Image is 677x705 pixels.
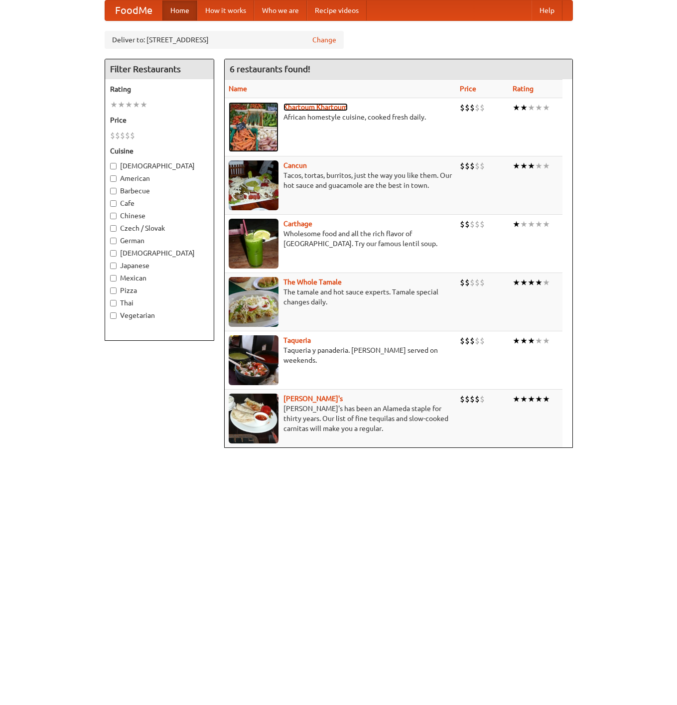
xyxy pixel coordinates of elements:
[513,85,534,93] a: Rating
[229,85,247,93] a: Name
[229,219,278,269] img: carthage.jpg
[110,310,209,320] label: Vegetarian
[528,102,535,113] li: ★
[480,160,485,171] li: $
[229,287,452,307] p: The tamale and hot sauce experts. Tamale special changes daily.
[470,102,475,113] li: $
[110,173,209,183] label: American
[110,285,209,295] label: Pizza
[513,160,520,171] li: ★
[283,278,342,286] a: The Whole Tamale
[528,277,535,288] li: ★
[120,130,125,141] li: $
[542,335,550,346] li: ★
[110,130,115,141] li: $
[470,160,475,171] li: $
[229,229,452,249] p: Wholesome food and all the rich flavor of [GEOGRAPHIC_DATA]. Try our famous lentil soup.
[470,219,475,230] li: $
[115,130,120,141] li: $
[528,219,535,230] li: ★
[110,186,209,196] label: Barbecue
[110,287,117,294] input: Pizza
[542,277,550,288] li: ★
[535,160,542,171] li: ★
[283,161,307,169] a: Cancun
[110,163,117,169] input: [DEMOGRAPHIC_DATA]
[283,336,311,344] a: Taqueria
[475,219,480,230] li: $
[110,250,117,257] input: [DEMOGRAPHIC_DATA]
[133,99,140,110] li: ★
[470,394,475,405] li: $
[229,277,278,327] img: wholetamale.jpg
[110,198,209,208] label: Cafe
[230,64,310,74] ng-pluralize: 6 restaurants found!
[110,188,117,194] input: Barbecue
[520,102,528,113] li: ★
[535,219,542,230] li: ★
[513,277,520,288] li: ★
[480,335,485,346] li: $
[110,211,209,221] label: Chinese
[110,248,209,258] label: [DEMOGRAPHIC_DATA]
[110,84,209,94] h5: Rating
[110,200,117,207] input: Cafe
[130,130,135,141] li: $
[125,99,133,110] li: ★
[465,277,470,288] li: $
[110,273,209,283] label: Mexican
[110,238,117,244] input: German
[283,103,348,111] a: Khartoum Khartoum
[475,102,480,113] li: $
[542,160,550,171] li: ★
[465,102,470,113] li: $
[110,275,117,282] input: Mexican
[460,277,465,288] li: $
[229,160,278,210] img: cancun.jpg
[125,130,130,141] li: $
[110,115,209,125] h5: Price
[470,277,475,288] li: $
[465,219,470,230] li: $
[520,335,528,346] li: ★
[110,99,118,110] li: ★
[229,394,278,443] img: pedros.jpg
[480,394,485,405] li: $
[283,395,343,403] b: [PERSON_NAME]'s
[513,394,520,405] li: ★
[470,335,475,346] li: $
[465,335,470,346] li: $
[542,219,550,230] li: ★
[229,112,452,122] p: African homestyle cuisine, cooked fresh daily.
[140,99,147,110] li: ★
[542,102,550,113] li: ★
[460,102,465,113] li: $
[480,219,485,230] li: $
[110,146,209,156] h5: Cuisine
[110,298,209,308] label: Thai
[460,394,465,405] li: $
[520,394,528,405] li: ★
[105,0,162,20] a: FoodMe
[535,102,542,113] li: ★
[535,335,542,346] li: ★
[475,394,480,405] li: $
[528,394,535,405] li: ★
[513,335,520,346] li: ★
[528,160,535,171] li: ★
[475,277,480,288] li: $
[460,160,465,171] li: $
[513,219,520,230] li: ★
[532,0,562,20] a: Help
[229,345,452,365] p: Taqueria y panaderia. [PERSON_NAME] served on weekends.
[110,161,209,171] label: [DEMOGRAPHIC_DATA]
[520,160,528,171] li: ★
[110,225,117,232] input: Czech / Slovak
[520,277,528,288] li: ★
[110,175,117,182] input: American
[475,160,480,171] li: $
[535,394,542,405] li: ★
[283,220,312,228] a: Carthage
